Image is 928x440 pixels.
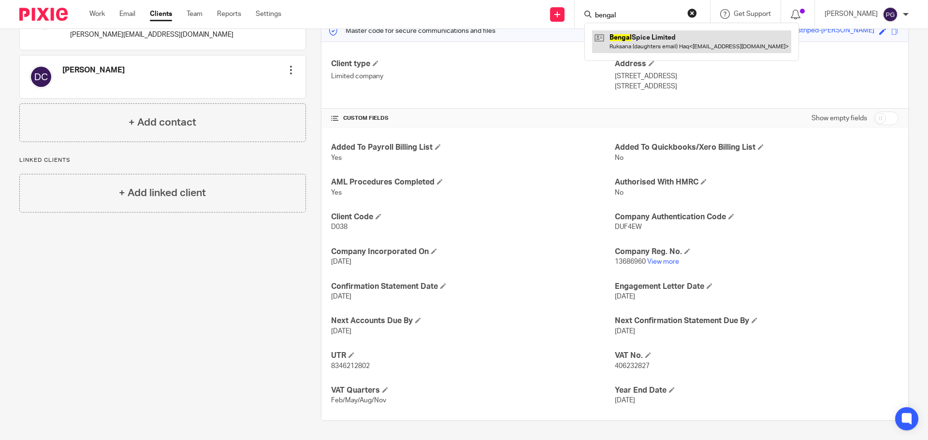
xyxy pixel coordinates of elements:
span: No [615,189,623,196]
h4: Confirmation Statement Date [331,282,615,292]
div: grandmas-ivory-pinstriped-[PERSON_NAME] [739,26,874,37]
a: Team [187,9,203,19]
p: [PERSON_NAME][EMAIL_ADDRESS][DOMAIN_NAME] [70,30,233,40]
span: [DATE] [331,328,351,335]
a: Reports [217,9,241,19]
img: svg%3E [883,7,898,22]
a: View more [647,258,679,265]
h4: Company Reg. No. [615,247,899,257]
h4: VAT Quarters [331,385,615,396]
span: No [615,155,623,161]
span: 8346212802 [331,363,370,369]
h4: [PERSON_NAME] [62,65,125,75]
h4: Engagement Letter Date [615,282,899,292]
img: Pixie [19,8,68,21]
h4: Next Confirmation Statement Due By [615,316,899,326]
h4: Year End Date [615,385,899,396]
h4: Company Incorporated On [331,247,615,257]
button: Clear [687,8,697,18]
h4: + Add linked client [119,185,206,200]
span: [DATE] [331,258,351,265]
span: Feb/May/Aug/Nov [331,397,386,404]
h4: VAT No. [615,351,899,361]
span: Get Support [734,11,771,17]
h4: Next Accounts Due By [331,316,615,326]
a: Clients [150,9,172,19]
span: [DATE] [615,397,635,404]
span: 13686960 [615,258,646,265]
span: Yes [331,155,342,161]
h4: Client type [331,59,615,69]
h4: Client Code [331,212,615,222]
label: Show empty fields [812,114,867,123]
h4: Added To Payroll Billing List [331,142,615,153]
a: Settings [256,9,281,19]
p: Master code for secure communications and files [329,26,495,36]
h4: Authorised With HMRC [615,177,899,187]
h4: Added To Quickbooks/Xero Billing List [615,142,899,153]
span: 406232827 [615,363,650,369]
h4: + Add contact [129,115,196,130]
p: Linked clients [19,156,306,164]
h4: AML Procedures Completed [331,177,615,187]
a: Email [119,9,135,19]
p: [STREET_ADDRESS] [615,71,899,81]
span: Yes [331,189,342,196]
p: [PERSON_NAME] [825,9,878,19]
h4: Address [615,59,899,69]
h4: Company Authentication Code [615,212,899,222]
input: Search [594,12,681,20]
a: Work [89,9,105,19]
img: svg%3E [29,65,53,88]
span: DUF4EW [615,224,642,230]
h4: CUSTOM FIELDS [331,114,615,122]
p: Limited company [331,71,615,81]
span: [DATE] [331,293,351,300]
span: D038 [331,224,348,230]
h4: UTR [331,351,615,361]
p: [STREET_ADDRESS] [615,82,899,91]
span: [DATE] [615,293,635,300]
span: [DATE] [615,328,635,335]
